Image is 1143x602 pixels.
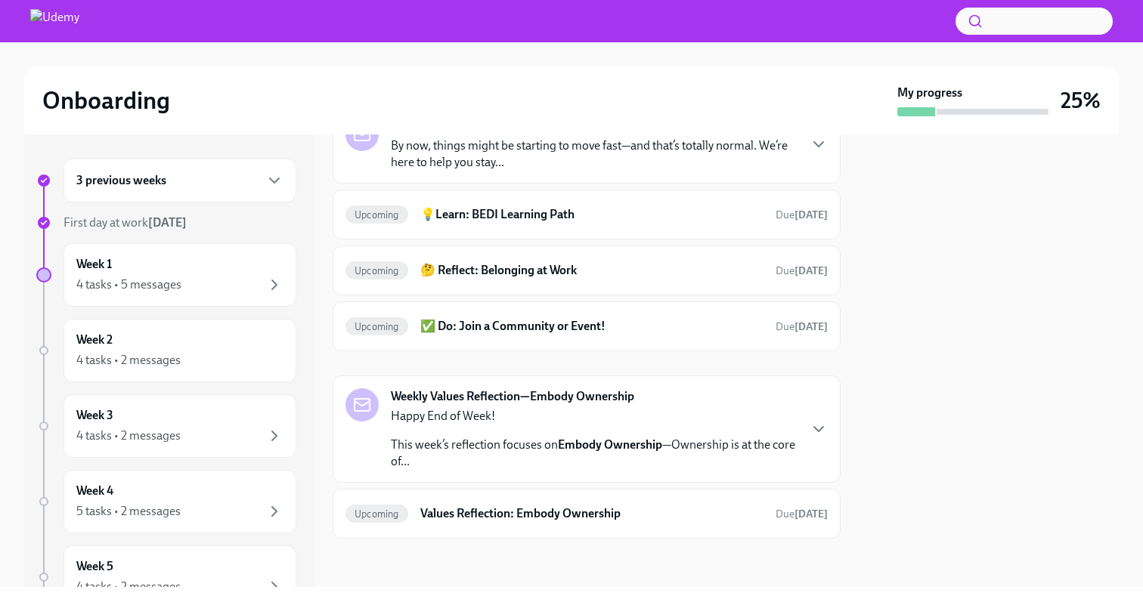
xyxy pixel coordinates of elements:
h6: Values Reflection: Embody Ownership [420,505,764,522]
h6: Week 4 [76,483,113,499]
strong: [DATE] [795,508,828,520]
strong: Weekly Values Reflection—Embody Ownership [391,388,634,405]
h2: Onboarding [42,85,170,116]
h6: Week 1 [76,256,112,273]
span: Due [776,264,828,277]
h6: Week 3 [76,407,113,424]
span: First day at work [63,215,187,230]
h6: Week 5 [76,558,113,575]
div: 4 tasks • 2 messages [76,428,181,444]
a: Upcoming💡Learn: BEDI Learning PathDue[DATE] [345,202,828,227]
span: Upcoming [345,321,408,332]
span: Due [776,208,828,221]
a: First day at work[DATE] [36,215,296,231]
span: Upcoming [345,265,408,276]
span: Upcoming [345,508,408,520]
span: September 20th, 2025 10:00 [776,320,828,334]
strong: [DATE] [795,264,828,277]
h6: ✅ Do: Join a Community or Event! [420,318,764,335]
a: Week 45 tasks • 2 messages [36,470,296,533]
h6: 3 previous weeks [76,172,166,189]
h6: 🤔 Reflect: Belonging at Work [420,262,764,279]
p: This week’s reflection focuses on —Ownership is at the core of... [391,437,798,470]
span: September 21st, 2025 10:00 [776,507,828,521]
strong: [DATE] [795,320,828,333]
strong: [DATE] [795,208,828,221]
div: 4 tasks • 2 messages [76,579,181,595]
a: Upcoming🤔 Reflect: Belonging at WorkDue[DATE] [345,258,828,282]
div: 4 tasks • 2 messages [76,352,181,369]
span: Due [776,320,828,333]
div: 3 previous weeks [63,159,296,202]
a: Week 34 tasks • 2 messages [36,394,296,458]
strong: My progress [897,85,962,101]
a: UpcomingValues Reflection: Embody OwnershipDue[DATE] [345,502,828,526]
span: September 20th, 2025 10:00 [776,264,828,278]
strong: Embody Ownership [558,437,662,452]
p: Happy End of Week! [391,408,798,424]
div: 5 tasks • 2 messages [76,503,181,520]
h6: Week 2 [76,332,113,348]
a: Week 14 tasks • 5 messages [36,243,296,307]
h3: 25% [1061,87,1101,114]
span: Due [776,508,828,520]
h6: 💡Learn: BEDI Learning Path [420,206,764,223]
a: Upcoming✅ Do: Join a Community or Event!Due[DATE] [345,314,828,338]
img: Udemy [30,9,79,33]
p: By now, things might be starting to move fast—and that’s totally normal. We’re here to help you s... [391,137,798,171]
span: September 20th, 2025 10:00 [776,208,828,222]
strong: [DATE] [148,215,187,230]
a: Week 24 tasks • 2 messages [36,319,296,382]
div: 4 tasks • 5 messages [76,276,181,293]
span: Upcoming [345,209,408,221]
